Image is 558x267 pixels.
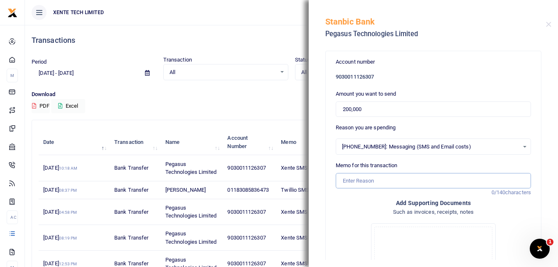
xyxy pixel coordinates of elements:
[165,187,206,193] span: [PERSON_NAME]
[227,209,265,215] span: 9030011126307
[492,189,506,195] span: 0/140
[342,143,519,151] span: [PHONE_NUMBER]: Messaging (SMS and Email costs)
[281,209,349,215] span: Xente SMS Credits for OTPs
[7,69,18,82] li: M
[276,129,365,155] th: Memo: activate to sort column ascending
[325,17,546,27] h5: Stanbic Bank
[32,66,138,80] input: select period
[547,239,553,245] span: 1
[43,235,77,241] span: [DATE]
[43,260,77,267] span: [DATE]
[546,22,551,27] button: Close
[227,165,265,171] span: 9030011126307
[59,188,77,193] small: 08:37 PM
[43,187,77,193] span: [DATE]
[281,165,326,171] span: Xente SMS Credits
[336,173,531,189] input: Enter Reason
[163,56,192,64] label: Transaction
[32,90,551,99] p: Download
[161,129,223,155] th: Name: activate to sort column ascending
[7,210,18,224] li: Ac
[336,161,398,170] label: Memo for this transaction
[32,58,47,66] label: Period
[43,209,77,215] span: [DATE]
[336,58,375,66] label: Account number
[50,9,107,16] span: XENTE TECH LIMITED
[51,99,85,113] button: Excel
[165,161,216,176] span: Pegasus Technologies Limited
[7,8,17,18] img: logo-small
[7,9,17,15] a: logo-small logo-large logo-large
[32,99,50,113] button: PDF
[165,205,216,219] span: Pegasus Technologies Limited
[336,208,531,217] h4: Such as invoices, receipts, notes
[530,239,550,259] iframe: Intercom live chat
[114,260,148,267] span: Bank Transfer
[281,187,327,193] span: Twillio SMS credits
[336,101,531,117] input: UGX
[59,210,77,215] small: 04:58 PM
[114,165,148,171] span: Bank Transfer
[325,30,546,38] h5: Pegasus Technologies Limited
[170,68,276,77] span: All
[281,235,349,241] span: Xente SMS Credits for OTPs
[32,36,551,45] h4: Transactions
[59,236,77,240] small: 08:19 PM
[336,124,396,132] label: Reason you are spending
[336,90,396,98] label: Amount you want to send
[295,56,311,64] label: Status
[336,198,531,208] h4: Add supporting Documents
[59,262,77,266] small: 12:53 PM
[114,187,148,193] span: Bank Transfer
[39,129,110,155] th: Date: activate to sort column descending
[227,187,268,193] span: 01183085836473
[336,74,531,80] h6: 9030011126307
[114,209,148,215] span: Bank Transfer
[301,68,408,77] span: All
[114,235,148,241] span: Bank Transfer
[43,165,77,171] span: [DATE]
[59,166,78,171] small: 10:18 AM
[165,230,216,245] span: Pegasus Technologies Limited
[223,129,276,155] th: Account Number: activate to sort column ascending
[110,129,161,155] th: Transaction: activate to sort column ascending
[505,189,531,195] span: characters
[227,235,265,241] span: 9030011126307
